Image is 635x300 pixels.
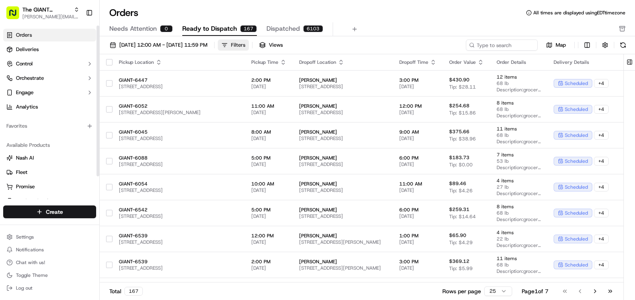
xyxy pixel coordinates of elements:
[3,43,96,56] a: Deliveries
[3,29,96,41] a: Orders
[299,181,387,187] span: [PERSON_NAME]
[22,6,71,14] button: The GIANT Company
[251,103,286,109] span: 11:00 AM
[399,181,436,187] span: 11:00 AM
[27,84,101,91] div: We're available if you need us!
[119,239,239,245] span: [STREET_ADDRESS]
[399,265,436,271] span: [DATE]
[46,208,63,216] span: Create
[449,180,466,187] span: $89.46
[251,233,286,239] span: 12:00 PM
[399,83,436,90] span: [DATE]
[251,83,286,90] span: [DATE]
[119,265,239,271] span: [STREET_ADDRESS]
[109,24,157,34] span: Needs Attention
[594,261,609,269] div: + 4
[442,287,481,295] p: Rows per page
[497,242,541,249] span: Description: grocery bags
[399,259,436,265] span: 3:00 PM
[299,161,387,168] span: [STREET_ADDRESS]
[565,106,588,112] span: scheduled
[449,239,473,246] span: Tip: $4.29
[6,169,93,176] a: Fleet
[16,89,34,96] span: Engage
[16,154,34,162] span: Nash AI
[119,41,207,49] span: [DATE] 12:00 AM - [DATE] 11:59 PM
[449,213,476,220] span: Tip: $14.64
[119,103,239,109] span: GIANT-6052
[21,51,144,60] input: Got a question? Start typing here...
[124,287,143,296] div: 167
[399,129,436,135] span: 9:00 AM
[16,183,35,190] span: Promise
[565,262,588,268] span: scheduled
[299,135,387,142] span: [STREET_ADDRESS]
[449,59,484,65] div: Order Value
[497,87,541,93] span: Description: grocery bags
[299,109,387,116] span: [STREET_ADDRESS]
[22,14,79,20] span: [PERSON_NAME][EMAIL_ADDRESS][PERSON_NAME][DOMAIN_NAME]
[56,176,97,182] a: Powered byPylon
[299,77,387,83] span: [PERSON_NAME]
[251,155,286,161] span: 5:00 PM
[182,24,237,34] span: Ready to Dispatch
[497,138,541,145] span: Description: grocery bags
[594,235,609,243] div: + 4
[16,169,28,176] span: Fleet
[497,229,541,236] span: 4 items
[251,59,286,65] div: Pickup Time
[399,207,436,213] span: 6:00 PM
[399,59,436,65] div: Dropoff Time
[3,139,96,152] div: Available Products
[497,281,541,288] span: 5 items
[119,187,239,193] span: [STREET_ADDRESS]
[594,105,609,114] div: + 4
[497,112,541,119] span: Description: grocery bags
[497,59,541,65] div: Order Details
[497,184,541,190] span: 27 lb
[399,161,436,168] span: [DATE]
[449,103,469,109] span: $254.68
[251,187,286,193] span: [DATE]
[594,183,609,191] div: + 4
[399,103,436,109] span: 12:00 PM
[299,265,387,271] span: [STREET_ADDRESS][PERSON_NAME]
[399,187,436,193] span: [DATE]
[594,157,609,166] div: + 4
[5,154,64,168] a: 📗Knowledge Base
[3,231,96,243] button: Settings
[16,234,34,240] span: Settings
[251,135,286,142] span: [DATE]
[449,206,469,213] span: $259.31
[565,132,588,138] span: scheduled
[119,77,239,83] span: GIANT-6447
[497,106,541,112] span: 68 lb
[119,233,239,239] span: GIANT-6539
[299,155,387,161] span: [PERSON_NAME]
[299,239,387,245] span: [STREET_ADDRESS][PERSON_NAME]
[3,152,96,164] button: Nash AI
[3,72,96,85] button: Orchestrate
[449,154,469,161] span: $183.73
[299,59,387,65] div: Dropoff Location
[497,210,541,216] span: 68 lb
[3,101,96,113] a: Analytics
[16,46,39,53] span: Deliveries
[3,86,96,99] button: Engage
[399,109,436,116] span: [DATE]
[3,244,96,255] button: Notifications
[299,83,387,90] span: [STREET_ADDRESS]
[251,259,286,265] span: 2:00 PM
[497,158,541,164] span: 53 lb
[497,262,541,268] span: 68 lb
[497,236,541,242] span: 22 lb
[119,259,239,265] span: GIANT-6539
[594,131,609,140] div: + 4
[119,83,239,90] span: [STREET_ADDRESS]
[16,272,48,278] span: Toggle Theme
[136,79,145,88] button: Start new chat
[79,176,97,182] span: Pylon
[231,41,245,49] div: Filters
[119,155,239,161] span: GIANT-6088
